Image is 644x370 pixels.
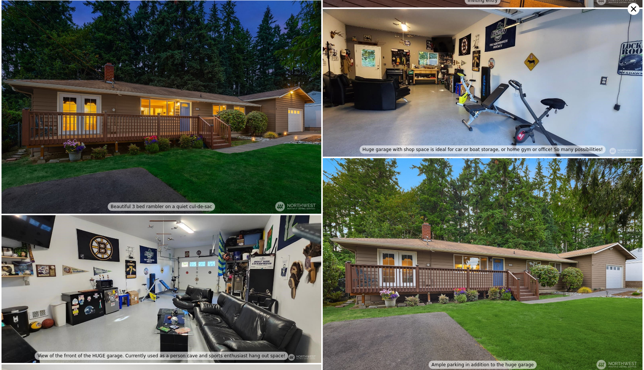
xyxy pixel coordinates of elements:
[1,215,321,363] img: View of the frront of the HUGE garage. Currently used as a person cave and sports enthusiast hang...
[323,9,643,157] img: Huge garage with shop space is ideal for car or boat storage, or home gym or office! So many poss...
[1,0,321,214] img: Beautiful 3 bed rambler on a quiet cul-de-sac
[360,145,606,154] div: Huge garage with shop space is ideal for car or boat storage, or home gym or office! So many poss...
[429,361,537,369] div: Ample parking in addition to the huge garage
[35,352,288,360] div: View of the frront of the HUGE garage. Currently used as a person cave and sports enthusiast hang...
[108,203,215,211] div: Beautiful 3 bed rambler on a quiet cul-de-sac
